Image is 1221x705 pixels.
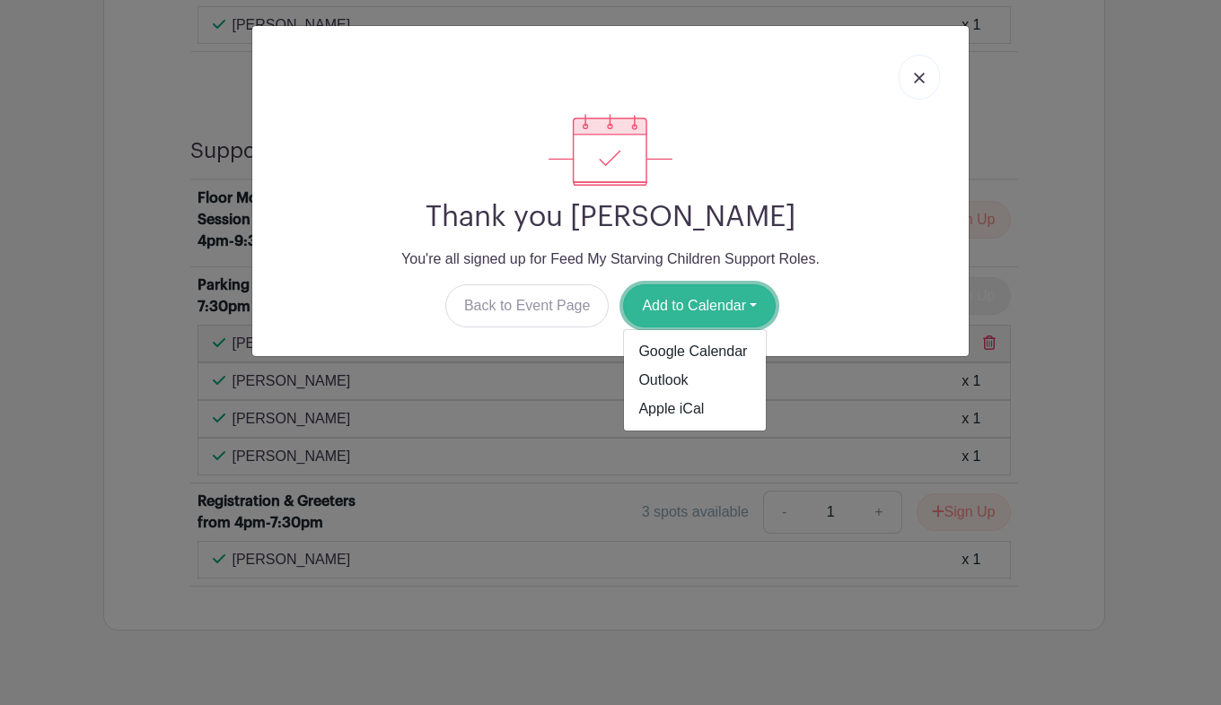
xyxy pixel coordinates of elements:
[623,284,776,327] button: Add to Calendar
[624,395,766,423] a: Apple iCal
[549,114,672,186] img: signup_complete-c468d5dda3e2740ee63a24cb0ba0d3ce5d8a4ecd24259e683200fb1569d990c8.svg
[267,200,954,234] h2: Thank you [PERSON_NAME]
[624,337,766,366] a: Google Calendar
[914,73,925,83] img: close_button-5f87c8562297e5c2d7936805f587ecaba9071eb48480494691a3f1689db116b3.svg
[267,248,954,270] p: You're all signed up for Feed My Starving Children Support Roles.
[624,366,766,395] a: Outlook
[445,284,610,327] a: Back to Event Page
